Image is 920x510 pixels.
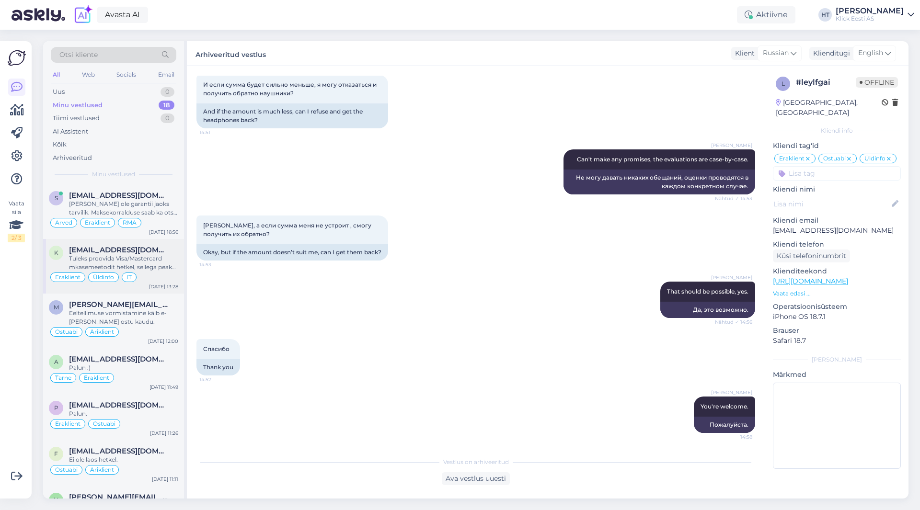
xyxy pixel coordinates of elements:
span: [PERSON_NAME], а если сумма меня не устроит , смогу получить их обратно? [203,222,373,238]
p: Kliendi telefon [773,239,901,249]
div: [PERSON_NAME] [773,355,901,364]
div: All [51,68,62,81]
div: [PERSON_NAME] [836,7,904,15]
input: Lisa tag [773,166,901,181]
span: Nähtud ✓ 14:53 [715,195,752,202]
div: [DATE] 11:49 [149,384,178,391]
div: AI Assistent [53,127,88,136]
span: Flowerindex@gmail.com [69,447,169,455]
div: Aktiivne [737,6,795,23]
span: pets555@hot.ee [69,401,169,409]
span: Üldinfo [864,156,885,161]
div: Klient [731,48,755,58]
span: Offline [856,77,898,88]
img: Askly Logo [8,49,26,67]
p: Safari 18.7 [773,336,901,346]
span: [PERSON_NAME] [711,142,752,149]
div: [DATE] 11:11 [152,476,178,483]
span: 14:58 [716,433,752,441]
div: Kliendi info [773,126,901,135]
p: Brauser [773,326,901,336]
span: [PERSON_NAME] [711,389,752,396]
span: Äriklient [90,467,114,473]
span: Arved [55,220,72,226]
span: V [54,496,58,503]
span: m [54,304,59,311]
div: 0 [161,113,174,123]
span: Eraklient [84,375,109,381]
div: Palun :) [69,363,178,372]
span: 14:57 [199,376,235,383]
span: Eraklient [55,421,80,427]
div: Eeltellimuse vormistamine käib e-[PERSON_NAME] ostu kaudu. [69,309,178,326]
span: И если сумма будет сильно меньше, я могу отказаться и получить обратно наушники? [203,81,378,97]
span: andra1977@mail.ee [69,355,169,363]
div: HT [818,8,832,22]
div: Okay, but if the amount doesn’t suit me, can I get them back? [196,244,388,261]
div: Socials [115,68,138,81]
span: Спасибо [203,345,230,352]
div: Ava vestlus uuesti [442,472,510,485]
div: Arhiveeritud [53,153,92,163]
a: [PERSON_NAME]Klick Eesti AS [836,7,914,23]
div: [DATE] 16:56 [149,228,178,236]
div: [DATE] 12:00 [148,338,178,345]
span: English [858,48,883,58]
span: Eraklient [85,220,110,226]
div: [PERSON_NAME] ole garantii jaoks tarvilik. Maksekorralduse saab ka otse vestlusaknasse saata. [69,200,178,217]
div: [DATE] 11:26 [150,430,178,437]
span: 14:53 [199,261,235,268]
div: Kõik [53,140,67,149]
span: Vlad.petrovichev@gmail.com [69,493,169,501]
span: l [782,80,785,87]
span: Eraklient [55,274,80,280]
div: Klick Eesti AS [836,15,904,23]
span: Ostuabi [823,156,846,161]
span: That should be possible, yes. [667,288,748,295]
div: Tuleks proovida Visa/Mastercard mkasemeetodit hetkel, sellega peaks saama. [69,254,178,272]
p: Märkmed [773,370,901,380]
p: Vaata edasi ... [773,289,901,298]
p: Kliendi tag'id [773,141,901,151]
span: Minu vestlused [92,170,135,179]
div: Minu vestlused [53,101,103,110]
div: Email [156,68,176,81]
p: Kliendi nimi [773,184,901,194]
span: stellasarv@gmail.com [69,191,169,200]
div: Ei ole laos hetkel. [69,455,178,464]
div: # leylfgai [796,77,856,88]
div: Palun. [69,409,178,418]
span: p [54,404,58,411]
span: Äriklient [90,329,114,335]
span: Ostuabi [55,329,78,335]
span: RMA [123,220,137,226]
p: iPhone OS 18.7.1 [773,312,901,322]
p: Operatsioonisüsteem [773,302,901,312]
div: Thank you [196,359,240,375]
div: [DATE] 13:28 [149,283,178,290]
div: 18 [159,101,174,110]
span: Can't make any promises, the evaluations are case-by-case. [577,156,748,163]
p: Kliendi email [773,215,901,226]
a: Avasta AI [97,7,148,23]
span: Tarne [55,375,71,381]
span: a [54,358,58,365]
p: [EMAIL_ADDRESS][DOMAIN_NAME] [773,226,901,236]
div: Пожалуйста. [694,417,755,433]
div: Vaata siia [8,199,25,242]
div: Uus [53,87,65,97]
div: Klienditugi [809,48,850,58]
div: Да, это возможно. [660,302,755,318]
span: Ostuabi [55,467,78,473]
div: Küsi telefoninumbrit [773,249,850,262]
span: Russian [763,48,789,58]
div: 2 / 3 [8,234,25,242]
span: Üldinfo [93,274,114,280]
img: explore-ai [73,5,93,25]
span: [PERSON_NAME] [711,274,752,281]
div: Не могу давать никаких обещаний, оценки проводятся в каждом конкретном случае. [563,170,755,194]
div: 0 [161,87,174,97]
div: Web [80,68,97,81]
input: Lisa nimi [773,199,890,209]
span: 14:51 [199,129,235,136]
